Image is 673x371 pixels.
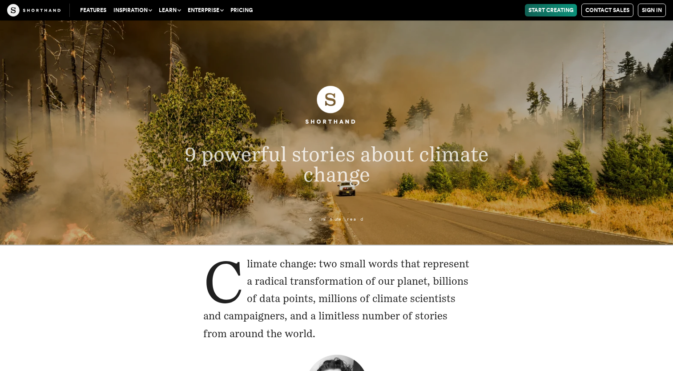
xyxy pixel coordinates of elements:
[638,4,666,17] a: Sign in
[77,4,110,16] a: Features
[7,4,60,16] img: The Craft
[525,4,577,16] a: Start Creating
[110,4,155,16] button: Inspiration
[184,4,227,16] button: Enterprise
[155,4,184,16] button: Learn
[227,4,256,16] a: Pricing
[185,142,488,186] span: 9 powerful stories about climate change
[157,217,517,222] p: 6 minute read
[203,255,470,342] p: Climate change: two small words that represent a radical transformation of our planet, billions o...
[581,4,633,17] a: Contact Sales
